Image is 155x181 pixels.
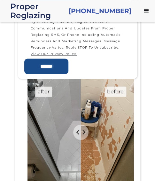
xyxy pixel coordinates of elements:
[31,51,131,57] a: view our privacy policy.
[10,2,64,20] div: Proper Reglazing
[31,19,131,57] span: by checking this box, I agree to receive communications and updates from Proper Reglazing SMS, or...
[69,6,131,15] a: [PHONE_NUMBER]
[10,2,64,20] a: home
